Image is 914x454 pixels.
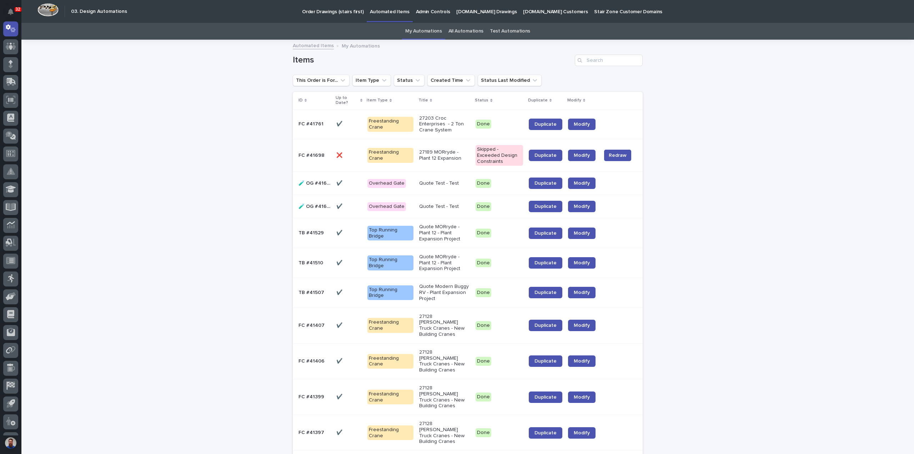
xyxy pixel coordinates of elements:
div: Done [476,202,491,211]
a: Duplicate [529,320,562,331]
p: ✔️ [336,120,344,127]
span: Duplicate [534,204,557,209]
p: Quote MORryde - Plant 12 - Plant Expansion Project [419,224,470,242]
span: Modify [574,260,590,265]
tr: FC #41406FC #41406 ✔️✔️ Freestanding Crane27128 [PERSON_NAME] Truck Cranes - New Building CranesD... [293,343,643,379]
p: 27128 [PERSON_NAME] Truck Cranes - New Building Cranes [419,421,470,445]
p: Quote Test - Test [419,180,470,186]
a: Modify [568,119,596,130]
a: Duplicate [529,150,562,161]
div: Freestanding Crane [367,425,413,440]
button: Status [394,75,425,86]
button: Redraw [604,150,631,161]
a: Test Automations [490,23,530,40]
a: Modify [568,228,596,239]
div: Done [476,321,491,330]
tr: FC #41399FC #41399 ✔️✔️ Freestanding Crane27128 [PERSON_NAME] Truck Cranes - New Building CranesD... [293,379,643,415]
tr: 🧪 OG #41602🧪 OG #41602 ✔️✔️ Overhead GateQuote Test - TestDoneDuplicateModify [293,195,643,218]
p: FC #41698 [298,151,326,159]
div: Top Running Bridge [367,226,413,241]
p: My Automations [342,41,380,49]
p: Quote MORryde - Plant 12 - Plant Expansion Project [419,254,470,272]
tr: FC #41397FC #41397 ✔️✔️ Freestanding Crane27128 [PERSON_NAME] Truck Cranes - New Building CranesD... [293,415,643,451]
div: Done [476,259,491,268]
div: Freestanding Crane [367,148,413,163]
p: TB #41510 [298,259,325,266]
button: users-avatar [3,435,18,450]
span: Modify [574,153,590,158]
span: Modify [574,181,590,186]
a: All Automations [448,23,483,40]
a: Modify [568,427,596,439]
p: FC #41761 [298,120,325,127]
span: Duplicate [534,430,557,435]
span: Modify [574,395,590,400]
div: Done [476,179,491,188]
p: 27128 [PERSON_NAME] Truck Cranes - New Building Cranes [419,385,470,409]
span: Duplicate [534,231,557,236]
span: Duplicate [534,395,557,400]
a: Modify [568,201,596,212]
p: ✔️ [336,393,344,400]
p: 32 [16,7,20,12]
a: Duplicate [529,201,562,212]
button: Created Time [427,75,475,86]
div: Freestanding Crane [367,318,413,333]
p: ✔️ [336,428,344,436]
div: Freestanding Crane [367,354,413,369]
tr: FC #41761FC #41761 ✔️✔️ Freestanding Crane27203 Croc Enterprises - 2 Ton Crane SystemDoneDuplicat... [293,109,643,139]
a: Modify [568,178,596,189]
p: Quote Modern Buggy RV - Plant Expansion Project [419,284,470,301]
p: Title [418,96,428,104]
span: Duplicate [534,181,557,186]
span: Modify [574,430,590,435]
a: Duplicate [529,391,562,403]
span: Modify [574,359,590,364]
p: FC #41406 [298,357,326,364]
span: Duplicate [534,290,557,295]
span: Duplicate [534,153,557,158]
a: Modify [568,391,596,403]
tr: 🧪 OG #41601🧪 OG #41601 ✔️✔️ Overhead GateQuote Test - TestDoneDuplicateModify [293,172,643,195]
h1: Items [293,55,572,65]
a: Modify [568,287,596,298]
div: Done [476,229,491,238]
p: 27128 [PERSON_NAME] Truck Cranes - New Building Cranes [419,349,470,373]
h2: 03. Design Automations [71,9,127,15]
div: Done [476,357,491,366]
span: Modify [574,204,590,209]
a: Duplicate [529,178,562,189]
span: Modify [574,290,590,295]
a: Duplicate [529,119,562,130]
img: Workspace Logo [37,3,59,16]
span: Modify [574,231,590,236]
span: Modify [574,323,590,328]
p: ✔️ [336,229,344,236]
a: Modify [568,355,596,367]
p: ✔️ [336,288,344,296]
p: 🧪 OG #41602 [298,202,332,210]
p: Modify [567,96,581,104]
p: Quote Test - Test [419,204,470,210]
div: Overhead Gate [367,202,406,211]
p: Duplicate [528,96,548,104]
a: Duplicate [529,257,562,269]
p: TB #41529 [298,229,325,236]
button: Notifications [3,4,18,19]
a: Modify [568,257,596,269]
tr: TB #41507TB #41507 ✔️✔️ Top Running BridgeQuote Modern Buggy RV - Plant Expansion ProjectDoneDupl... [293,278,643,308]
div: Top Running Bridge [367,255,413,270]
p: FC #41407 [298,321,326,329]
span: Redraw [609,152,627,159]
div: Freestanding Crane [367,117,413,132]
a: Duplicate [529,427,562,439]
span: Modify [574,122,590,127]
p: ✔️ [336,321,344,329]
span: Duplicate [534,359,557,364]
tr: FC #41407FC #41407 ✔️✔️ Freestanding Crane27128 [PERSON_NAME] Truck Cranes - New Building CranesD... [293,308,643,343]
div: Search [575,55,643,66]
p: Item Type [367,96,388,104]
span: Duplicate [534,323,557,328]
div: Notifications32 [9,9,18,20]
tr: TB #41529TB #41529 ✔️✔️ Top Running BridgeQuote MORryde - Plant 12 - Plant Expansion ProjectDoneD... [293,218,643,248]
